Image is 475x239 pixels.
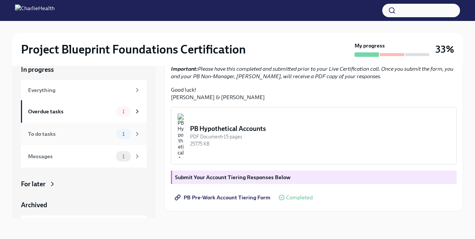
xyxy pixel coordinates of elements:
a: To do tasks1 [21,123,147,145]
p: Good luck! [PERSON_NAME] & [PERSON_NAME] [171,86,457,101]
div: Overdue tasks [28,107,113,116]
strong: Submit Your Account Tiering Responses Below [175,174,291,181]
span: 1 [118,154,129,159]
div: Messages [28,152,113,160]
div: PDF Document • 15 pages [190,133,450,140]
div: To do tasks [28,130,113,138]
strong: My progress [355,42,385,49]
a: For later [21,180,147,189]
img: PB Hypothetical Accounts [177,113,184,158]
button: PB Hypothetical AccountsPDF Document•15 pages257.75 KB [171,107,457,165]
span: Completed [286,195,313,200]
a: PB Pre-Work Account Tiering Form [171,190,276,205]
h2: Project Blueprint Foundations Certification [21,42,246,57]
h3: 33% [435,43,454,56]
span: 1 [118,131,129,137]
span: PB Pre-Work Account Tiering Form [176,194,270,201]
a: In progress [21,65,147,74]
a: Messages1 [21,145,147,168]
div: PB Hypothetical Accounts [190,124,450,133]
div: Everything [28,86,131,94]
a: Archived [21,200,147,209]
div: For later [21,180,46,189]
img: CharlieHealth [15,4,55,16]
div: 257.75 KB [190,140,450,147]
a: Everything [21,80,147,100]
span: 1 [118,109,129,114]
strong: Important: [171,65,198,72]
a: Overdue tasks1 [21,100,147,123]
